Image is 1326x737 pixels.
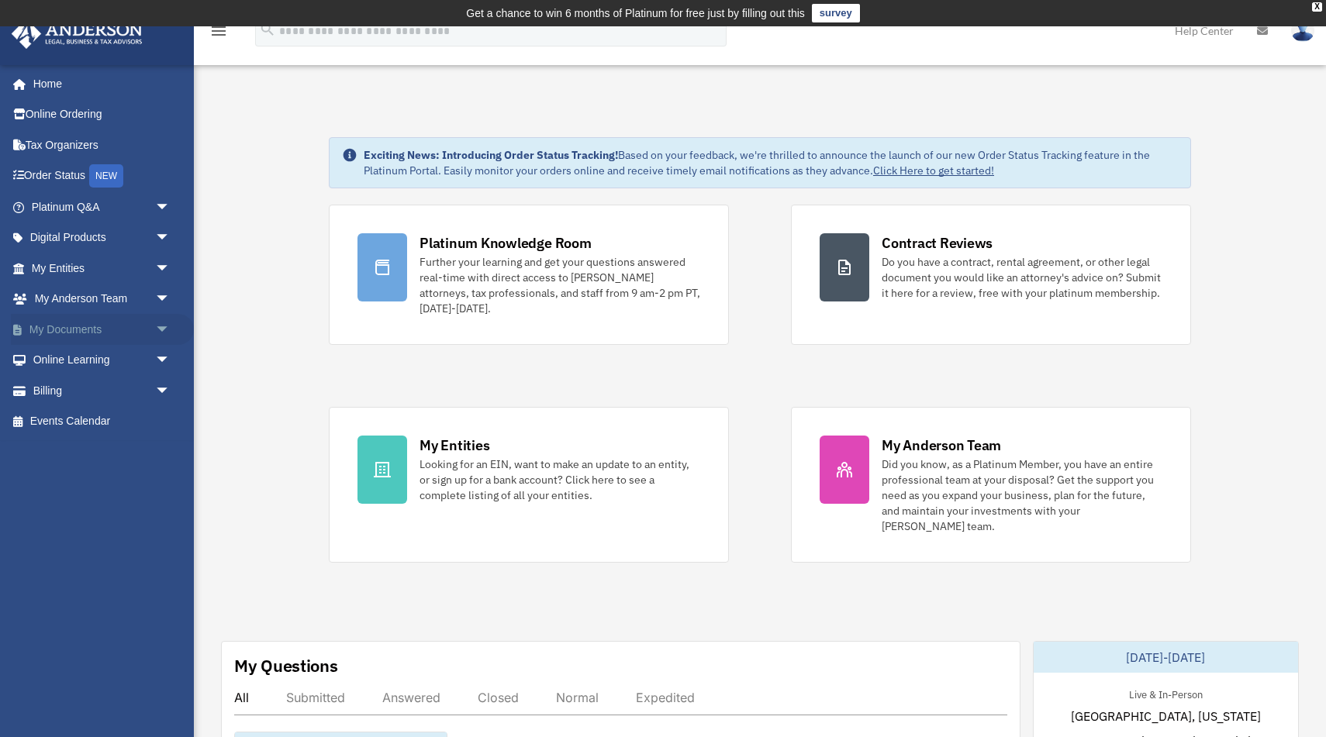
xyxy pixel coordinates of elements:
span: arrow_drop_down [155,284,186,315]
img: Anderson Advisors Platinum Portal [7,19,147,49]
div: Expedited [636,690,695,705]
a: My Anderson Teamarrow_drop_down [11,284,194,315]
div: Submitted [286,690,345,705]
a: Click Here to get started! [873,164,994,177]
a: Billingarrow_drop_down [11,375,194,406]
a: Events Calendar [11,406,194,437]
a: Contract Reviews Do you have a contract, rental agreement, or other legal document you would like... [791,205,1191,345]
a: Order StatusNEW [11,160,194,192]
a: Online Ordering [11,99,194,130]
a: menu [209,27,228,40]
span: arrow_drop_down [155,314,186,346]
a: Platinum Knowledge Room Further your learning and get your questions answered real-time with dire... [329,205,729,345]
a: My Anderson Team Did you know, as a Platinum Member, you have an entire professional team at your... [791,407,1191,563]
div: Based on your feedback, we're thrilled to announce the launch of our new Order Status Tracking fe... [364,147,1178,178]
div: Do you have a contract, rental agreement, or other legal document you would like an attorney's ad... [882,254,1162,301]
img: User Pic [1291,19,1314,42]
div: Did you know, as a Platinum Member, you have an entire professional team at your disposal? Get th... [882,456,1162,534]
i: search [259,21,276,38]
span: [GEOGRAPHIC_DATA], [US_STATE] [1071,707,1261,725]
a: Digital Productsarrow_drop_down [11,222,194,253]
div: Normal [556,690,599,705]
span: arrow_drop_down [155,191,186,223]
a: My Documentsarrow_drop_down [11,314,194,345]
div: Platinum Knowledge Room [420,233,592,253]
div: Live & In-Person [1117,685,1215,701]
div: Answered [382,690,440,705]
div: All [234,690,249,705]
div: My Anderson Team [882,436,1001,455]
div: [DATE]-[DATE] [1034,642,1299,673]
a: Home [11,68,186,99]
a: survey [812,4,860,22]
div: Contract Reviews [882,233,993,253]
div: close [1312,2,1322,12]
a: Online Learningarrow_drop_down [11,345,194,376]
i: menu [209,22,228,40]
span: arrow_drop_down [155,345,186,377]
a: My Entitiesarrow_drop_down [11,253,194,284]
div: Further your learning and get your questions answered real-time with direct access to [PERSON_NAM... [420,254,700,316]
div: My Entities [420,436,489,455]
span: arrow_drop_down [155,222,186,254]
a: Platinum Q&Aarrow_drop_down [11,191,194,222]
div: NEW [89,164,123,188]
a: Tax Organizers [11,129,194,160]
div: My Questions [234,654,338,677]
strong: Exciting News: Introducing Order Status Tracking! [364,148,618,162]
span: arrow_drop_down [155,375,186,407]
a: My Entities Looking for an EIN, want to make an update to an entity, or sign up for a bank accoun... [329,407,729,563]
span: arrow_drop_down [155,253,186,284]
div: Looking for an EIN, want to make an update to an entity, or sign up for a bank account? Click her... [420,456,700,503]
div: Get a chance to win 6 months of Platinum for free just by filling out this [466,4,805,22]
div: Closed [478,690,519,705]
